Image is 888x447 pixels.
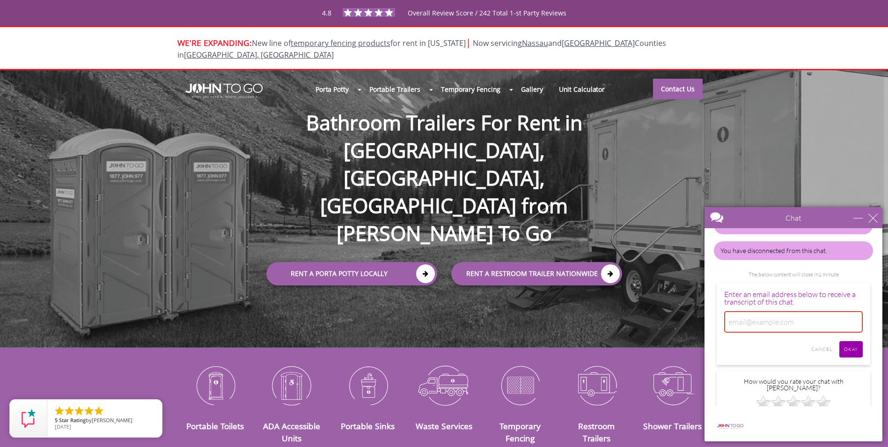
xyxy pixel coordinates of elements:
img: Temporary-Fencing-cion_N.png [489,361,551,410]
span: [PERSON_NAME] [92,417,132,424]
img: Review Rating [19,409,38,428]
span: [DATE] [55,423,71,430]
a: Portable Toilets [186,420,244,432]
li:  [93,405,104,417]
a: Portable Trailers [361,79,428,99]
span: WE'RE EXPANDING: [177,37,252,48]
li:  [83,405,95,417]
span: | [466,36,471,49]
span: New line of for rent in [US_STATE] [177,38,666,60]
a: temporary fencing products [291,38,390,48]
a: Gallery [513,79,550,99]
img: Restroom-Trailers-icon_N.png [565,361,628,410]
a: ADA Accessible Units [263,420,320,444]
a: Nassau [522,38,548,48]
a: Temporary Fencing [433,79,508,99]
a: Portable Sinks [341,420,395,432]
span: by [55,417,154,424]
img: Waste-Services-icon_N.png [413,361,475,410]
img: JOHN to go [185,83,263,98]
a: Restroom Trailers [578,420,615,444]
a: Temporary Fencing [499,420,541,444]
a: [GEOGRAPHIC_DATA], [GEOGRAPHIC_DATA] [184,50,334,60]
img: Portable-Toilets-icon_N.png [184,361,247,410]
img: Shower-Trailers-icon_N.png [642,361,704,410]
img: ADA-Accessible-Units-icon_N.png [260,361,323,410]
li:  [73,405,85,417]
a: Contact Us [653,79,703,99]
h1: Bathroom Trailers For Rent in [GEOGRAPHIC_DATA], [GEOGRAPHIC_DATA], [GEOGRAPHIC_DATA] from [PERSO... [257,79,631,247]
a: [GEOGRAPHIC_DATA] [562,38,635,48]
a: Porta Potty [308,79,357,99]
li:  [54,405,65,417]
a: Rent a Porta Potty Locally [266,262,437,286]
a: Waste Services [416,420,472,432]
span: 4.8 [322,8,331,17]
a: Shower Trailers [643,420,702,432]
a: Unit Calculator [551,79,613,99]
span: Now servicing and Counties in [177,38,666,60]
img: Portable-Sinks-icon_N.png [337,361,399,410]
span: 5 [55,417,58,424]
li:  [64,405,75,417]
a: rent a RESTROOM TRAILER Nationwide [451,262,622,286]
span: Star Rating [59,417,86,424]
iframe: Live Chat Box [699,201,888,447]
span: Overall Review Score / 242 Total 1-st Party Reviews [408,8,566,36]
